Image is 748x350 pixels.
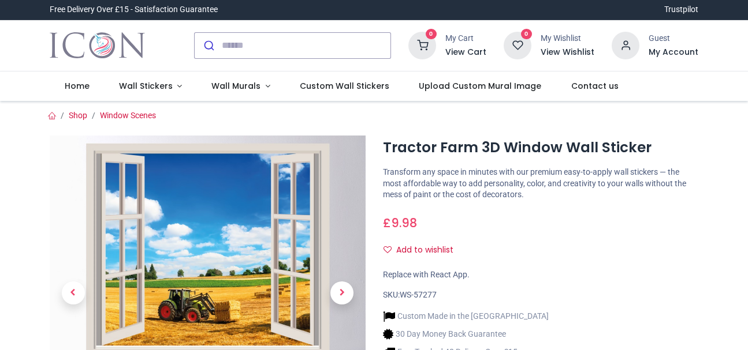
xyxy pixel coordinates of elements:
button: Submit [195,33,222,58]
a: Window Scenes [100,111,156,120]
span: Upload Custom Mural Image [419,80,541,92]
li: Custom Made in the [GEOGRAPHIC_DATA] [383,310,549,322]
span: Previous [62,281,85,304]
sup: 0 [426,29,437,40]
span: WS-57277 [400,290,437,299]
span: Wall Murals [211,80,261,92]
div: Replace with React App. [383,269,699,281]
a: Shop [69,111,87,120]
div: Guest [649,33,698,44]
a: 0 [504,40,531,49]
a: My Account [649,47,698,58]
div: SKU: [383,289,699,301]
a: Wall Stickers [104,71,197,101]
span: Next [330,281,353,304]
img: Icon Wall Stickers [50,29,145,62]
div: My Wishlist [541,33,594,44]
a: Trustpilot [664,4,698,16]
span: Contact us [571,80,619,92]
a: Logo of Icon Wall Stickers [50,29,145,62]
span: 9.98 [391,214,417,231]
span: Wall Stickers [119,80,173,92]
h1: Tractor Farm 3D Window Wall Sticker [383,138,699,157]
a: View Wishlist [541,47,594,58]
i: Add to wishlist [384,246,392,254]
p: Transform any space in minutes with our premium easy-to-apply wall stickers — the most affordable... [383,167,699,201]
sup: 0 [521,29,532,40]
button: Add to wishlistAdd to wishlist [383,240,463,260]
div: My Cart [445,33,486,44]
div: Free Delivery Over £15 - Satisfaction Guarantee [50,4,218,16]
a: 0 [408,40,436,49]
span: £ [383,214,417,231]
span: Home [65,80,90,92]
a: View Cart [445,47,486,58]
li: 30 Day Money Back Guarantee [383,328,549,340]
a: Wall Murals [197,71,285,101]
span: Custom Wall Stickers [300,80,389,92]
